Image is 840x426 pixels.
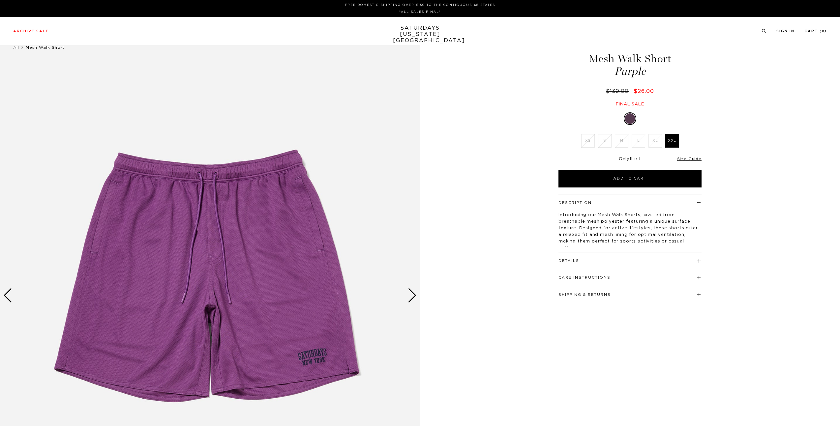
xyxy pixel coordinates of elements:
button: Details [558,259,579,263]
label: XXL [665,134,679,148]
div: Final sale [557,101,703,107]
a: All [13,45,19,49]
button: Care Instructions [558,276,611,279]
p: Introducing our Mesh Walk Shorts, crafted from breathable mesh polyester featuring a unique surfa... [558,212,702,251]
h1: Mesh Walk Short [557,53,703,77]
span: Mesh Walk Short [26,45,65,49]
a: Cart (0) [804,29,827,33]
span: Purple [557,66,703,77]
p: FREE DOMESTIC SHIPPING OVER $150 TO THE CONTIGUOUS 48 STATES [16,3,824,8]
del: $130.00 [606,89,631,94]
span: $26.00 [634,89,654,94]
a: Size Guide [677,157,702,161]
button: Description [558,201,592,205]
a: SATURDAYS[US_STATE][GEOGRAPHIC_DATA] [393,25,447,44]
button: Shipping & Returns [558,293,611,297]
div: Next slide [408,288,417,303]
p: *ALL SALES FINAL* [16,10,824,14]
a: Archive Sale [13,29,49,33]
div: Previous slide [3,288,12,303]
a: Sign In [776,29,795,33]
span: 1 [630,157,631,161]
div: Only Left [558,156,702,162]
small: 0 [822,30,825,33]
button: Add to Cart [558,170,702,187]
